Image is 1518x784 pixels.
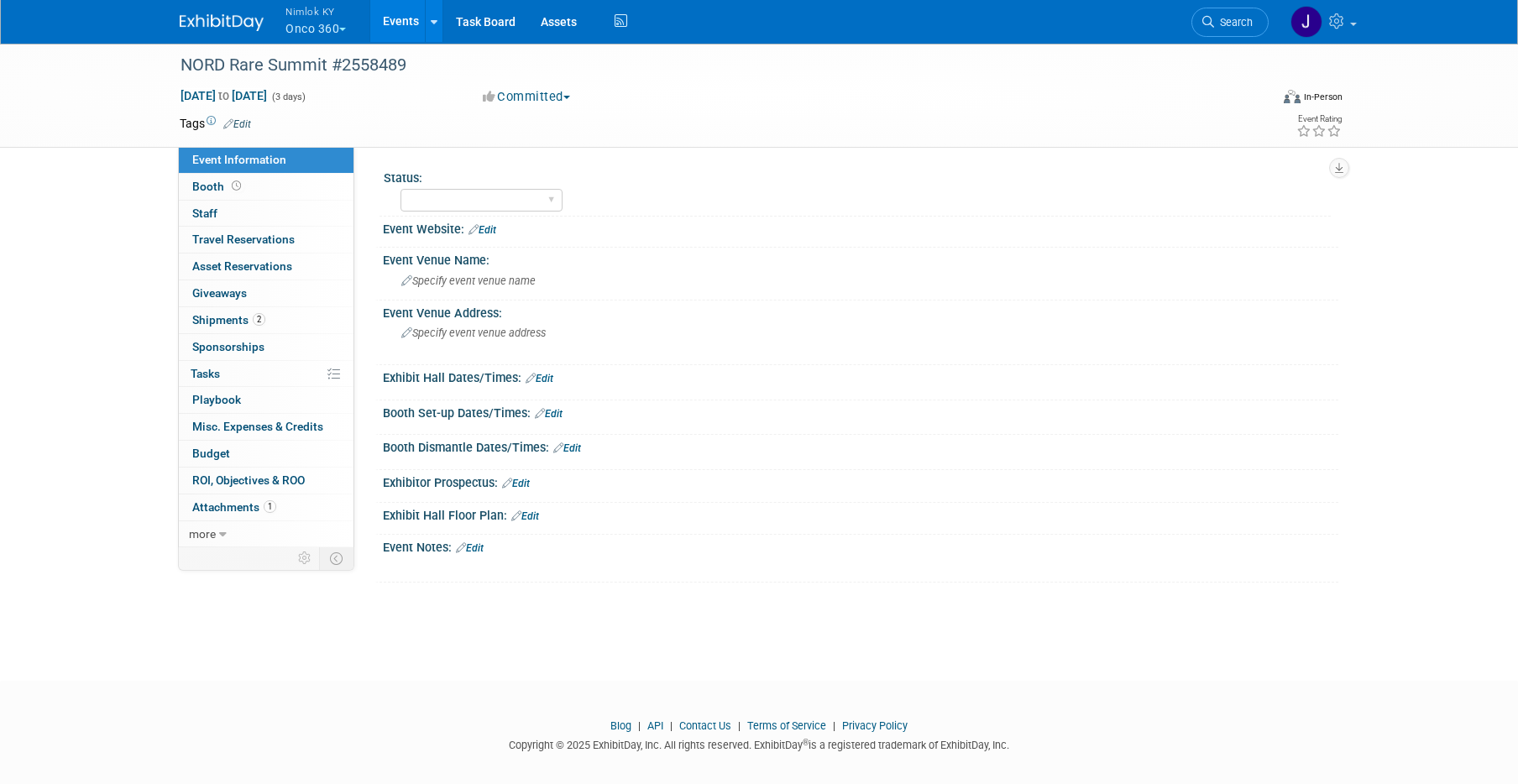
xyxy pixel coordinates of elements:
[456,542,484,554] a: Edit
[679,719,731,732] a: Contact Us
[253,313,265,326] span: 2
[192,473,305,487] span: ROI, Objectives & ROO
[468,224,496,236] a: Edit
[189,527,216,541] span: more
[180,115,251,132] td: Tags
[179,468,353,494] a: ROI, Objectives & ROO
[179,227,353,253] a: Travel Reservations
[179,494,353,520] a: Attachments1
[228,180,244,192] span: Booth not reserved yet
[192,313,265,327] span: Shipments
[511,510,539,522] a: Edit
[179,414,353,440] a: Misc. Expenses & Credits
[291,547,320,569] td: Personalize Event Tab Strip
[191,367,220,380] span: Tasks
[192,447,230,460] span: Budget
[383,301,1338,321] div: Event Venue Address:
[383,435,1338,457] div: Booth Dismantle Dates/Times:
[179,174,353,200] a: Booth
[383,365,1338,387] div: Exhibit Hall Dates/Times:
[180,14,264,31] img: ExhibitDay
[179,521,353,547] a: more
[383,535,1338,557] div: Event Notes:
[383,503,1338,525] div: Exhibit Hall Floor Plan:
[383,217,1338,238] div: Event Website:
[192,153,286,166] span: Event Information
[223,118,251,130] a: Edit
[192,286,247,300] span: Giveaways
[192,180,244,193] span: Booth
[180,88,268,103] span: [DATE] [DATE]
[734,719,745,732] span: |
[192,500,276,514] span: Attachments
[179,361,353,387] a: Tasks
[842,719,908,732] a: Privacy Policy
[1290,6,1322,38] img: Jamie Dunn
[1214,16,1253,29] span: Search
[179,147,353,173] a: Event Information
[192,420,323,433] span: Misc. Expenses & Credits
[535,408,563,420] a: Edit
[179,280,353,306] a: Giveaways
[526,373,553,384] a: Edit
[192,340,264,353] span: Sponsorships
[1284,90,1301,103] img: Format-Inperson.png
[192,233,295,246] span: Travel Reservations
[647,719,663,732] a: API
[192,206,217,220] span: Staff
[634,719,645,732] span: |
[383,470,1338,492] div: Exhibitor Prospectus:
[216,89,232,102] span: to
[384,165,1331,186] div: Status:
[747,719,826,732] a: Terms of Service
[179,387,353,413] a: Playbook
[1303,91,1343,103] div: In-Person
[175,50,1243,81] div: NORD Rare Summit #2558489
[502,478,530,489] a: Edit
[179,253,353,280] a: Asset Reservations
[179,334,353,360] a: Sponsorships
[179,307,353,333] a: Shipments2
[553,442,581,454] a: Edit
[383,400,1338,422] div: Booth Set-up Dates/Times:
[610,719,631,732] a: Blog
[383,248,1338,269] div: Event Venue Name:
[179,201,353,227] a: Staff
[270,91,306,102] span: (3 days)
[401,274,536,287] span: Specify event venue name
[192,259,292,273] span: Asset Reservations
[264,500,276,513] span: 1
[320,547,354,569] td: Toggle Event Tabs
[829,719,840,732] span: |
[285,3,346,20] span: Nimlok KY
[192,393,241,406] span: Playbook
[179,441,353,467] a: Budget
[1296,115,1342,123] div: Event Rating
[1170,87,1343,112] div: Event Format
[401,327,546,339] span: Specify event venue address
[666,719,677,732] span: |
[803,738,809,747] sup: ®
[1191,8,1269,37] a: Search
[477,88,577,106] button: Committed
